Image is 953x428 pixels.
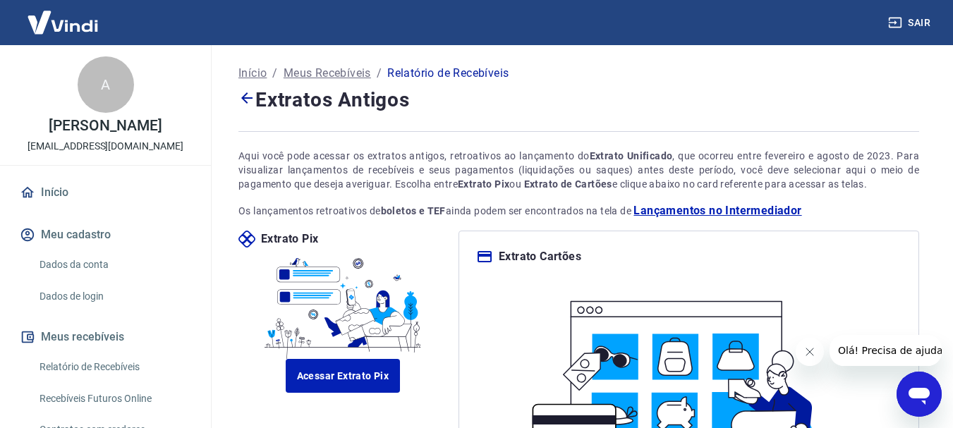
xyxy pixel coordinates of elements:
button: Meus recebíveis [17,322,194,353]
div: Aqui você pode acessar os extratos antigos, retroativos ao lançamento do , que ocorreu entre feve... [238,149,919,191]
a: Relatório de Recebíveis [34,353,194,381]
p: [EMAIL_ADDRESS][DOMAIN_NAME] [28,139,183,154]
strong: Extrato Unificado [590,150,673,161]
img: Vindi [17,1,109,44]
p: / [377,65,382,82]
button: Meu cadastro [17,219,194,250]
a: Início [17,177,194,208]
strong: Extrato Pix [458,178,509,190]
h4: Extratos Antigos [238,85,919,114]
img: ilustrapix.38d2ed8fdf785898d64e9b5bf3a9451d.svg [260,247,427,359]
a: Dados da conta [34,250,194,279]
button: Sair [885,10,936,36]
iframe: Botão para abrir a janela de mensagens [897,372,942,417]
strong: Extrato de Cartões [524,178,612,190]
a: Meus Recebíveis [284,65,371,82]
p: Extrato Cartões [499,248,581,265]
p: Relatório de Recebíveis [387,65,509,82]
p: / [272,65,277,82]
iframe: Fechar mensagem [796,338,824,366]
p: [PERSON_NAME] [49,118,162,133]
iframe: Mensagem da empresa [830,335,942,366]
a: Acessar Extrato Pix [286,359,401,393]
a: Lançamentos no Intermediador [633,202,801,219]
strong: boletos e TEF [381,205,446,216]
p: Extrato Pix [261,231,318,247]
div: A [78,56,134,113]
a: Dados de login [34,282,194,311]
a: Início [238,65,267,82]
p: Os lançamentos retroativos de ainda podem ser encontrados na tela de [238,202,919,219]
span: Olá! Precisa de ajuda? [8,10,119,21]
a: Recebíveis Futuros Online [34,384,194,413]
